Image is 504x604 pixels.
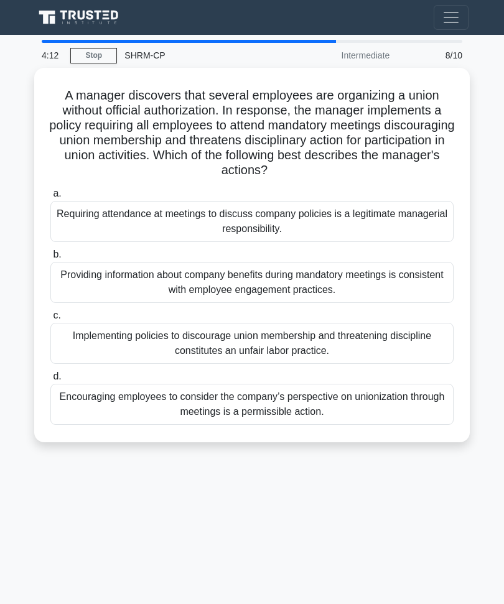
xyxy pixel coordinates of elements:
[117,43,288,68] div: SHRM-CP
[50,262,454,303] div: Providing information about company benefits during mandatory meetings is consistent with employe...
[434,5,469,30] button: Toggle navigation
[50,201,454,242] div: Requiring attendance at meetings to discuss company policies is a legitimate managerial responsib...
[53,249,61,259] span: b.
[50,323,454,364] div: Implementing policies to discourage union membership and threatening discipline constitutes an un...
[53,371,61,381] span: d.
[53,188,61,198] span: a.
[70,48,117,63] a: Stop
[53,310,60,320] span: c.
[34,43,70,68] div: 4:12
[288,43,397,68] div: Intermediate
[49,88,455,179] h5: A manager discovers that several employees are organizing a union without official authorization....
[50,384,454,425] div: Encouraging employees to consider the company’s perspective on unionization through meetings is a...
[397,43,470,68] div: 8/10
